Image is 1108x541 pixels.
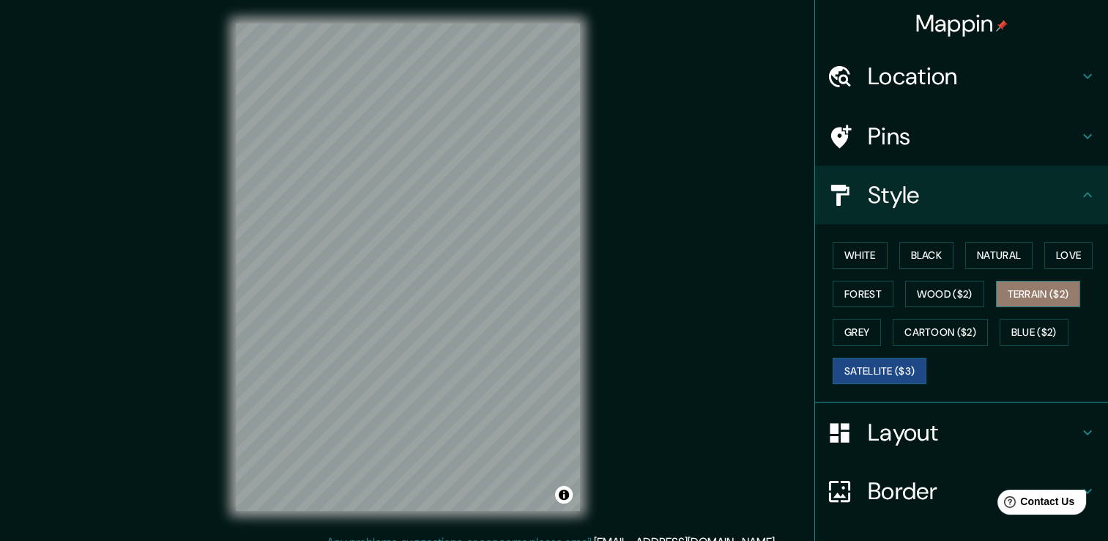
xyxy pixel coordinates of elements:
button: Toggle attribution [555,486,573,504]
canvas: Map [236,23,580,511]
h4: Layout [868,418,1079,447]
div: Style [815,166,1108,224]
div: Pins [815,107,1108,166]
button: Forest [833,281,893,308]
h4: Mappin [915,9,1008,38]
div: Location [815,47,1108,106]
button: White [833,242,888,269]
div: Layout [815,403,1108,462]
button: Blue ($2) [1000,319,1068,346]
div: Border [815,462,1108,520]
button: Cartoon ($2) [893,319,988,346]
button: Grey [833,319,881,346]
img: pin-icon.png [996,20,1008,32]
button: Black [899,242,954,269]
button: Wood ($2) [905,281,984,308]
iframe: Help widget launcher [978,484,1092,525]
h4: Pins [868,122,1079,151]
button: Love [1044,242,1093,269]
button: Satellite ($3) [833,358,926,385]
button: Terrain ($2) [996,281,1081,308]
h4: Style [868,180,1079,210]
h4: Border [868,476,1079,506]
h4: Location [868,62,1079,91]
button: Natural [965,242,1033,269]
